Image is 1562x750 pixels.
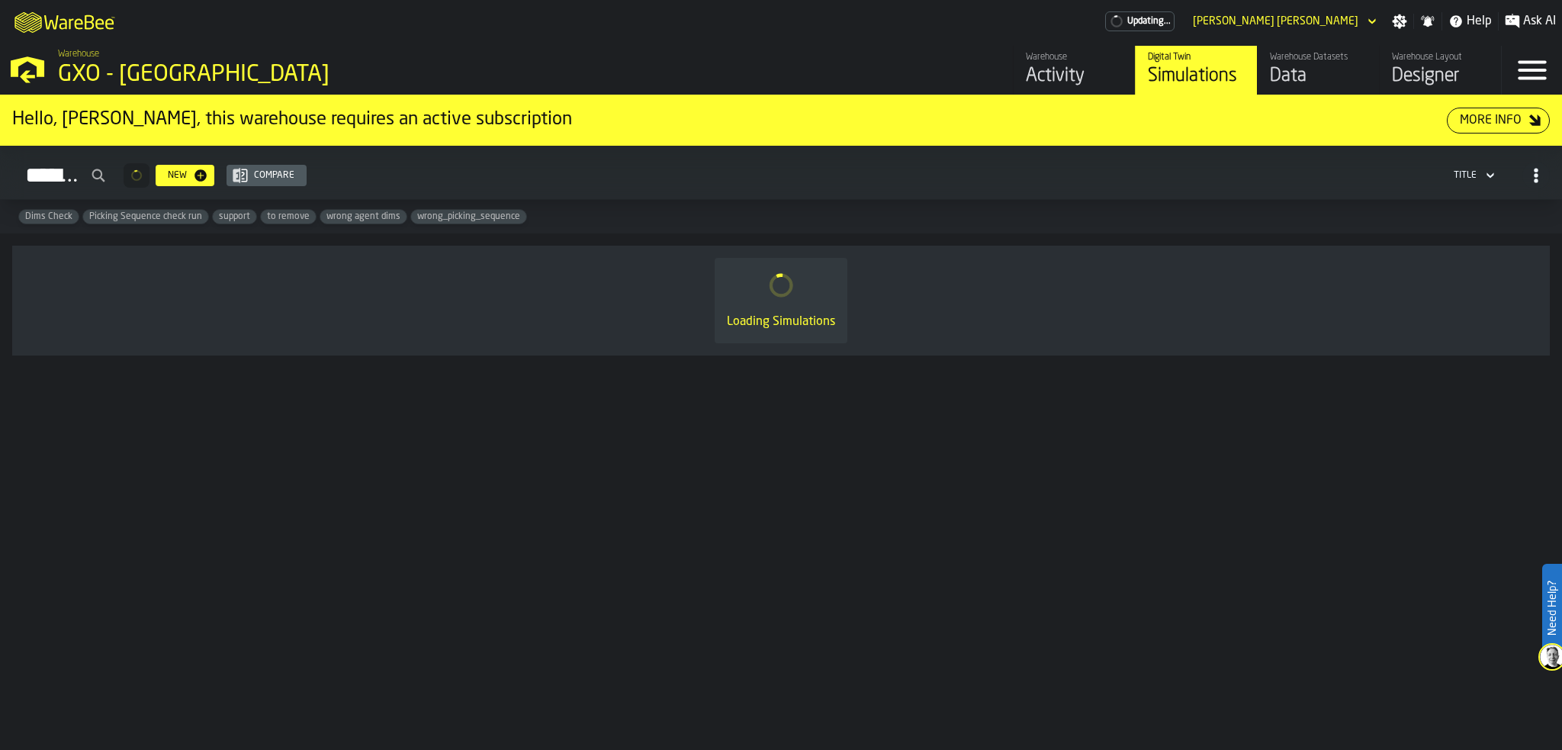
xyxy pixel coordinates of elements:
[727,313,835,331] div: Loading Simulations
[1523,12,1556,31] span: Ask AI
[19,211,79,222] span: Dims Check
[58,49,99,60] span: Warehouse
[1502,46,1562,95] label: button-toggle-Menu
[1386,14,1413,29] label: button-toggle-Settings
[1442,12,1498,31] label: button-toggle-Help
[320,211,407,222] span: wrong agent dims
[156,165,214,186] button: button-New
[1026,64,1123,89] div: Activity
[1148,52,1245,63] div: Digital Twin
[1148,64,1245,89] div: Simulations
[1467,12,1492,31] span: Help
[1013,46,1135,95] a: link-to-/wh/i/ae0cd702-8cb1-4091-b3be-0aee77957c79/feed/
[12,108,1447,132] div: Hello, [PERSON_NAME], this warehouse requires an active subscription
[1270,64,1367,89] div: Data
[1105,11,1175,31] div: Menu Subscription
[248,170,301,181] div: Compare
[1454,111,1528,130] div: More Info
[1187,12,1380,31] div: DropdownMenuValue-Richard O'Carroll O'Carroll
[117,163,156,188] div: ButtonLoadMore-Loading...-Prev-First-Last
[261,211,316,222] span: to remove
[1454,170,1477,181] div: DropdownMenuValue-
[162,170,193,181] div: New
[1379,46,1501,95] a: link-to-/wh/i/ae0cd702-8cb1-4091-b3be-0aee77957c79/designer
[411,211,526,222] span: wrong_picking_sequence
[1544,565,1560,651] label: Need Help?
[1026,52,1123,63] div: Warehouse
[213,211,256,222] span: support
[1105,11,1175,31] a: link-to-/wh/i/ae0cd702-8cb1-4091-b3be-0aee77957c79/pricing/
[227,165,307,186] button: button-Compare
[1392,52,1489,63] div: Warehouse Layout
[58,61,470,89] div: GXO - [GEOGRAPHIC_DATA]
[1448,166,1498,185] div: DropdownMenuValue-
[1193,15,1358,27] div: DropdownMenuValue-Richard O'Carroll O'Carroll
[1127,16,1171,27] span: Updating...
[83,211,208,222] span: Picking Sequence check run
[1447,108,1550,134] button: button-More Info
[1392,64,1489,89] div: Designer
[1499,12,1562,31] label: button-toggle-Ask AI
[1257,46,1379,95] a: link-to-/wh/i/ae0cd702-8cb1-4091-b3be-0aee77957c79/data
[1270,52,1367,63] div: Warehouse Datasets
[1135,46,1257,95] a: link-to-/wh/i/ae0cd702-8cb1-4091-b3be-0aee77957c79/simulations
[1414,14,1441,29] label: button-toggle-Notifications
[12,246,1550,356] div: ItemListCard-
